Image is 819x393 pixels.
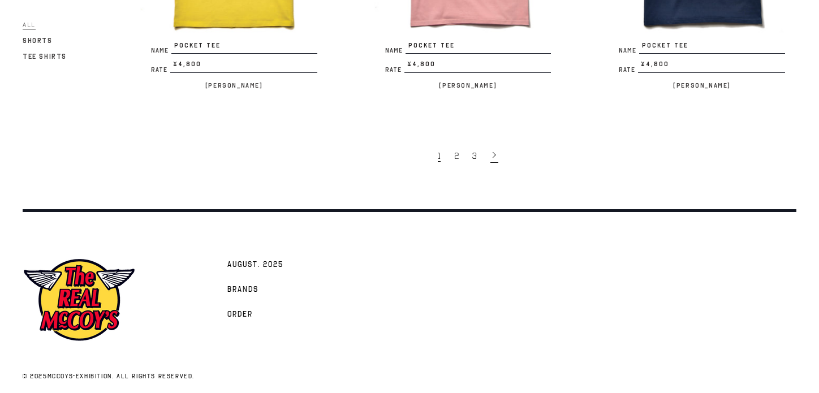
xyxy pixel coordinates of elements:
span: Order [227,309,253,321]
span: ¥4,800 [170,59,317,73]
a: 3 [467,144,485,167]
a: Order [222,301,258,326]
span: ¥4,800 [638,59,785,73]
span: AUGUST. 2025 [227,260,283,271]
p: © 2025 . All rights reserved. [23,372,387,382]
span: POCKET TEE [171,41,317,54]
span: 3 [472,150,477,162]
span: Rate [151,67,170,73]
span: Name [151,47,171,54]
a: 2 [449,144,467,167]
span: Rate [385,67,404,73]
span: Brands [227,284,258,296]
span: Name [619,47,639,54]
span: Rate [619,67,638,73]
p: [PERSON_NAME] [374,79,563,92]
span: Tee Shirts [23,53,67,61]
a: Brands [222,277,264,301]
span: ¥4,800 [404,59,551,73]
span: POCKET TEE [639,41,785,54]
span: 1 [438,150,441,162]
span: Shorts [23,37,53,45]
a: mccoys-exhibition [48,372,112,380]
img: mccoys-exhibition [23,257,136,343]
span: POCKET TEE [406,41,551,54]
a: Tee Shirts [23,50,67,63]
p: [PERSON_NAME] [140,79,329,92]
p: [PERSON_NAME] [607,79,796,92]
a: All [23,18,36,32]
a: AUGUST. 2025 [222,252,289,277]
span: Name [385,47,406,54]
a: Shorts [23,34,53,47]
span: All [23,21,36,29]
span: 2 [454,150,459,162]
